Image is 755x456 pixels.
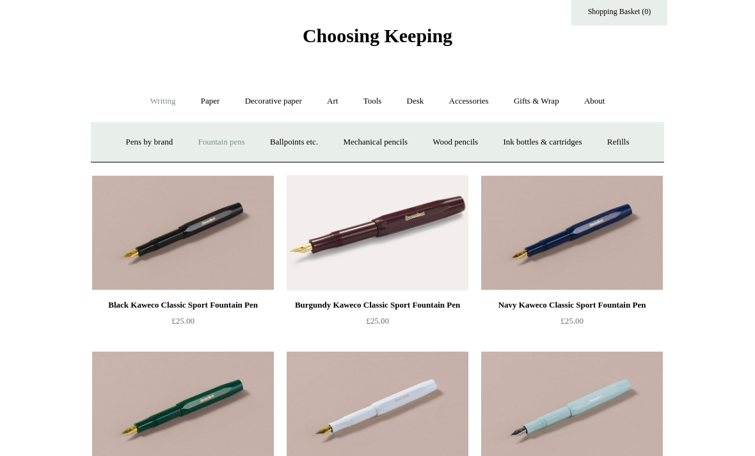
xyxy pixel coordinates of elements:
[352,84,393,118] a: Tools
[484,297,660,313] div: Navy Kaweco Classic Sport Fountain Pen
[234,84,314,118] a: Decorative paper
[290,297,465,313] div: Burgundy Kaweco Classic Sport Fountain Pen
[92,175,274,290] img: Black Kaweco Classic Sport Fountain Pen
[115,125,185,159] a: Pens by brand
[596,125,641,159] a: Refills
[303,35,452,44] a: Choosing Keeping
[171,316,195,326] span: £25.00
[481,297,663,350] a: Navy Kaweco Classic Sport Fountain Pen £25.00
[395,84,436,118] a: Desk
[92,175,274,290] a: Black Kaweco Classic Sport Fountain Pen Black Kaweco Classic Sport Fountain Pen
[92,297,274,350] a: Black Kaweco Classic Sport Fountain Pen £25.00
[186,125,256,159] a: Fountain pens
[189,84,232,118] a: Paper
[258,125,330,159] a: Ballpoints etc.
[303,25,452,46] span: Choosing Keeping
[502,84,571,118] a: Gifts & Wrap
[438,84,500,118] a: Accessories
[287,175,468,290] img: Burgundy Kaweco Classic Sport Fountain Pen
[95,297,271,313] div: Black Kaweco Classic Sport Fountain Pen
[315,84,349,118] a: Art
[481,175,663,290] a: Navy Kaweco Classic Sport Fountain Pen Navy Kaweco Classic Sport Fountain Pen
[287,297,468,350] a: Burgundy Kaweco Classic Sport Fountain Pen £25.00
[331,125,419,159] a: Mechanical pencils
[481,175,663,290] img: Navy Kaweco Classic Sport Fountain Pen
[139,84,187,118] a: Writing
[421,125,489,159] a: Wood pencils
[491,125,593,159] a: Ink bottles & cartridges
[573,84,617,118] a: About
[287,175,468,290] a: Burgundy Kaweco Classic Sport Fountain Pen Burgundy Kaweco Classic Sport Fountain Pen
[366,316,389,326] span: £25.00
[560,316,584,326] span: £25.00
